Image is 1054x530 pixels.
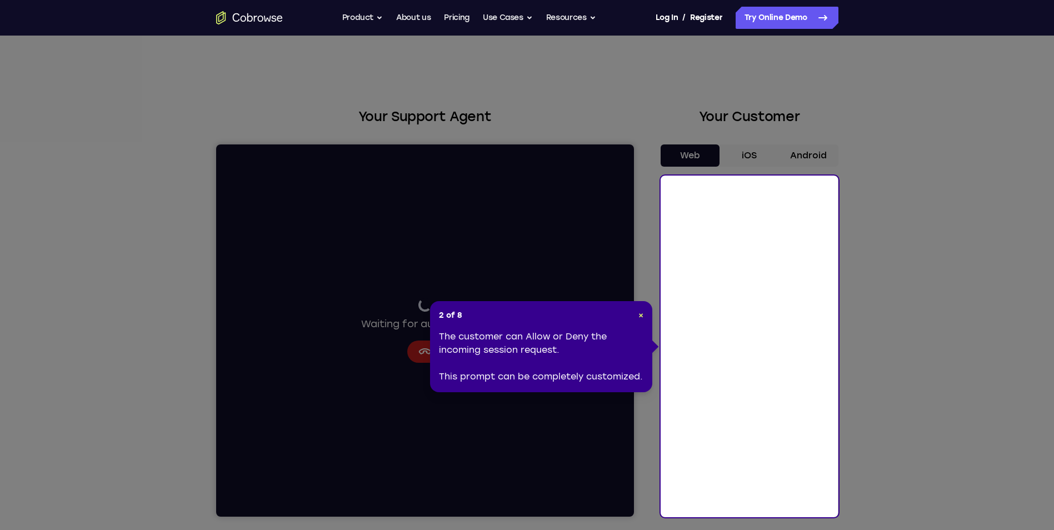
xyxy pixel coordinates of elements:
[682,11,686,24] span: /
[546,7,596,29] button: Resources
[439,310,462,321] span: 2 of 8
[439,330,643,383] div: The customer can Allow or Deny the incoming session request. This prompt can be completely custom...
[396,7,431,29] a: About us
[145,154,273,187] div: Waiting for authorization
[690,7,722,29] a: Register
[638,310,643,321] button: Close Tour
[736,7,838,29] a: Try Online Demo
[638,311,643,320] span: ×
[216,11,283,24] a: Go to the home page
[342,7,383,29] button: Product
[656,7,678,29] a: Log In
[191,196,227,218] button: Cancel
[483,7,533,29] button: Use Cases
[444,7,469,29] a: Pricing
